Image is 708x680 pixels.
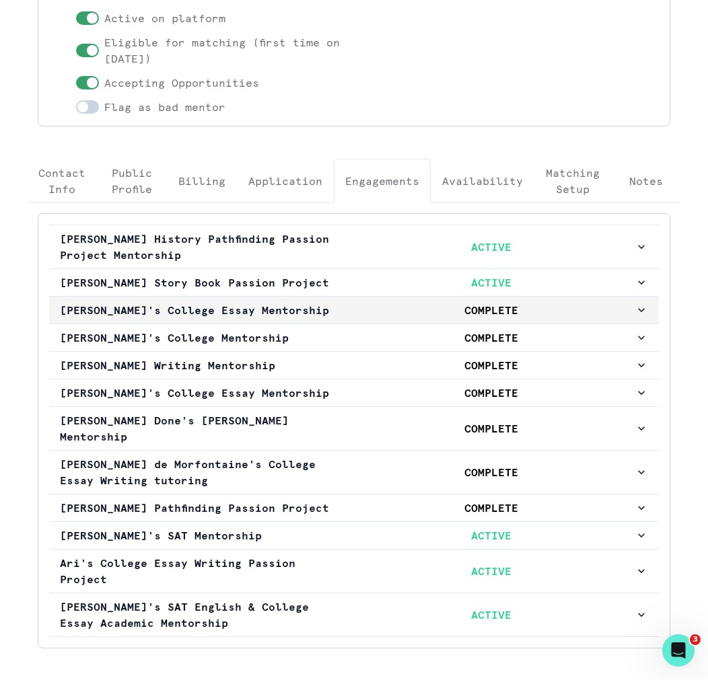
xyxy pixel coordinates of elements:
button: [PERSON_NAME] Story Book Passion ProjectACTIVE [49,269,659,296]
p: [PERSON_NAME] Done's [PERSON_NAME] Mentorship [60,412,347,445]
p: ACTIVE [347,274,635,291]
p: COMPLETE [347,357,635,373]
p: Contact Info [38,165,85,197]
button: [PERSON_NAME]'s College MentorshipCOMPLETE [49,324,659,351]
p: Matching Setup [546,165,600,197]
p: ACTIVE [347,239,635,255]
p: ACTIVE [347,563,635,579]
p: [PERSON_NAME]'s College Essay Mentorship [60,302,347,318]
p: Engagements [345,173,419,189]
button: [PERSON_NAME]'s SAT MentorshipACTIVE [49,522,659,549]
p: [PERSON_NAME] Story Book Passion Project [60,274,347,291]
p: Application [248,173,322,189]
p: [PERSON_NAME]'s College Mentorship [60,330,347,346]
p: Availability [442,173,523,189]
p: COMPLETE [347,385,635,401]
p: COMPLETE [347,420,635,437]
p: [PERSON_NAME] Writing Mentorship [60,357,347,373]
p: [PERSON_NAME]'s SAT Mentorship [60,527,347,543]
button: [PERSON_NAME] Pathfinding Passion ProjectCOMPLETE [49,494,659,521]
p: [PERSON_NAME] de Morfontaine's College Essay Writing tutoring [60,456,347,488]
p: COMPLETE [347,302,635,318]
p: Public Profile [108,165,155,197]
p: ACTIVE [347,527,635,543]
p: [PERSON_NAME] Pathfinding Passion Project [60,500,347,516]
p: Billing [178,173,225,189]
p: [PERSON_NAME]'s SAT English & College Essay Academic Mentorship [60,599,347,631]
button: [PERSON_NAME]'s College Essay MentorshipCOMPLETE [49,297,659,324]
button: [PERSON_NAME] History Pathfinding Passion Project MentorshipACTIVE [49,225,659,268]
p: [PERSON_NAME]'s College Essay Mentorship [60,385,347,401]
p: ACTIVE [347,607,635,623]
p: COMPLETE [347,330,635,346]
p: Eligible for matching (first time on [DATE]) [104,34,341,67]
button: [PERSON_NAME]'s College Essay MentorshipCOMPLETE [49,379,659,406]
p: Active on platform [104,10,225,26]
p: COMPLETE [347,464,635,480]
iframe: Intercom live chat [662,634,695,667]
p: [PERSON_NAME] History Pathfinding Passion Project Mentorship [60,231,347,263]
span: 3 [690,634,701,645]
p: Flag as bad mentor [104,99,225,115]
button: [PERSON_NAME] Writing MentorshipCOMPLETE [49,352,659,379]
p: Notes [629,173,663,189]
button: Ari's College Essay Writing Passion ProjectACTIVE [49,550,659,593]
button: [PERSON_NAME]'s SAT English & College Essay Academic MentorshipACTIVE [49,593,659,636]
p: Ari's College Essay Writing Passion Project [60,555,347,587]
p: COMPLETE [347,500,635,516]
p: Accepting Opportunities [104,75,259,91]
button: [PERSON_NAME] Done's [PERSON_NAME] MentorshipCOMPLETE [49,407,659,450]
button: [PERSON_NAME] de Morfontaine's College Essay Writing tutoringCOMPLETE [49,451,659,494]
